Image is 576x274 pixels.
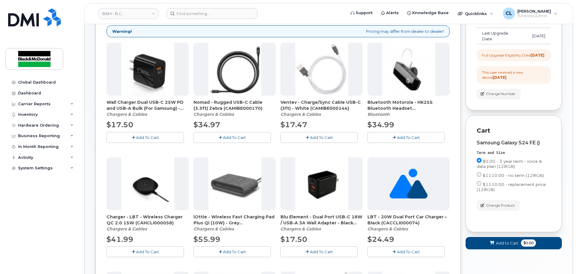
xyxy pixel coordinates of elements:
[280,112,321,117] em: Chargers & Cables
[223,249,246,254] span: Add To Cart
[194,214,276,232] div: iOttie - Wireless Fast Charging Pad Plus Qi (10W) - Grey (CAHCLI000064)
[280,235,307,244] span: $17.50
[280,99,363,111] span: Ventev - Charge/Sync Cable USB-C (3ft) - White (CAMIBE000144)
[280,246,358,257] button: Add To Cart
[477,126,551,135] p: Cart
[482,53,544,58] div: Full Upgrade Eligibility Date
[194,120,220,129] span: $34.97
[136,249,159,254] span: Add To Cart
[496,240,519,246] span: Add to Cart
[295,157,348,210] img: accessory36707.JPG
[194,99,276,111] span: Nomad - Rugged USB-C Cable (3.3ft) Zebra (CAMIBE000170)
[499,8,562,20] div: Candice Leung
[310,249,333,254] span: Add To Cart
[107,214,189,232] div: Charger - LBT - Wireless Charger QC 2.0 15W (CAHCLI000058)
[208,43,261,96] img: accessory36548.JPG
[389,157,428,210] img: no_image_found-2caef05468ed5679b831cfe6fc140e25e0c280774317ffc20a367ab7fd17291e.png
[367,99,450,111] span: Bluetooth Motorola - HK255 Bluetooth Headset (CABTBE000046)
[454,8,497,20] div: Quicklinks
[280,214,363,226] span: Blu Element - Dual Port USB-C 18W / USB-A 3A Wall Adapter - Black (Bulk) (CAHCPZ000077)
[107,99,189,117] div: Wall Charger Dual USB-C 25W PD and USB-A Bulk (For Samsung) - Black (CAHCBE000093)
[194,132,271,143] button: Add To Cart
[295,43,348,96] img: accessory36552.JPG
[524,28,551,44] td: [DATE]
[310,135,333,140] span: Add To Cart
[486,91,516,97] span: Change Number
[346,7,377,19] a: Support
[477,140,551,146] div: Samsung Galaxy S24 FE ()
[280,214,363,232] div: Blu Element - Dual Port USB-C 18W / USB-A 3A Wall Adapter - Black (Bulk) (CAHCPZ000077)
[166,8,258,19] input: Find something...
[280,120,307,129] span: $17.47
[397,249,420,254] span: Add To Cart
[403,7,453,19] a: Knowledge Base
[367,235,394,244] span: $24.49
[367,214,450,232] div: LBT - 20W Dual Port Car Charger – Black (CACCLI000074)
[367,120,394,129] span: $34.99
[208,157,261,210] img: accessory36554.JPG
[194,99,276,117] div: Nomad - Rugged USB-C Cable (3.3ft) Zebra (CAMIBE000170)
[194,214,276,226] span: iOttie - Wireless Fast Charging Pad Plus Qi (10W) - Grey (CAHCLI000064)
[107,214,189,226] span: Charger - LBT - Wireless Charger QC 2.0 15W (CAHCLI000058)
[107,120,133,129] span: $17.50
[280,132,358,143] button: Add To Cart
[482,70,545,80] div: This user received a new device
[517,14,551,18] span: Wireless Admin
[517,9,551,14] span: [PERSON_NAME]
[112,29,132,34] strong: Warning!
[280,226,321,232] em: Chargers & Cables
[477,172,482,177] input: $1110.00 - no term (128GB)
[367,132,445,143] button: Add To Cart
[194,246,271,257] button: Add To Cart
[121,157,174,210] img: accessory36405.JPG
[466,237,562,249] button: Add to Cart $0.00
[107,235,133,244] span: $41.99
[280,99,363,117] div: Ventev - Charge/Sync Cable USB-C (3ft) - White (CAMIBE000144)
[486,203,515,208] span: Change Product
[107,226,147,232] em: Chargers & Cables
[465,11,487,16] span: Quicklinks
[377,7,403,19] a: Alerts
[521,239,536,247] span: $0.00
[397,135,420,140] span: Add To Cart
[412,10,449,16] span: Knowledge Base
[477,181,482,186] input: $1110.00 - replacement price (128GB)
[194,235,220,244] span: $55.99
[107,112,147,117] em: Chargers & Cables
[367,226,408,232] em: Chargers & Cables
[98,8,159,19] a: B&M - B.C.
[107,99,189,111] span: Wall Charger Dual USB-C 25W PD and USB-A Bulk (For Samsung) - Black (CAHCBE000093)
[107,25,450,38] div: Pricing may differ from dealer to dealer!
[107,132,184,143] button: Add To Cart
[477,158,482,163] input: $0.00 - 3 year term - voice & data plan (128GB)
[531,53,544,57] strong: [DATE]
[477,200,520,211] button: Change Product
[136,135,159,140] span: Add To Cart
[477,89,521,99] button: Change Number
[477,28,524,44] td: Last Upgrade Date
[194,112,234,117] em: Chargers & Cables
[121,43,174,96] img: accessory36907.JPG
[477,150,551,155] div: Term and Size
[367,246,445,257] button: Add To Cart
[477,182,546,192] span: $1110.00 - replacement price (128GB)
[356,10,373,16] span: Support
[194,226,234,232] em: Chargers & Cables
[367,99,450,117] div: Bluetooth Motorola - HK255 Bluetooth Headset (CABTBE000046)
[483,173,544,178] span: $1110.00 - no term (128GB)
[386,10,399,16] span: Alerts
[382,43,435,96] img: accessory36212.JPG
[493,75,506,80] strong: [DATE]
[477,159,542,169] span: $0.00 - 3 year term - voice & data plan (128GB)
[107,246,184,257] button: Add To Cart
[367,112,390,117] em: Bluetooth
[367,214,450,226] span: LBT - 20W Dual Port Car Charger – Black (CACCLI000074)
[506,10,512,17] span: CL
[223,135,246,140] span: Add To Cart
